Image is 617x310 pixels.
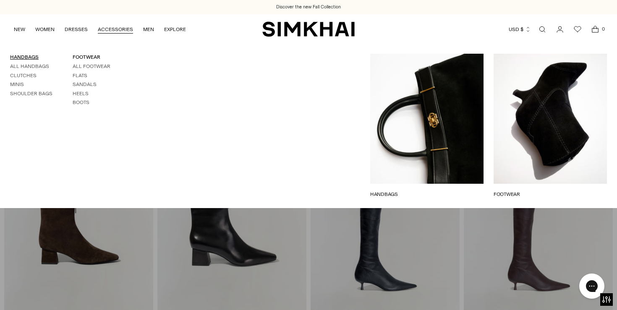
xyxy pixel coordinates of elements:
a: Wishlist [569,21,586,38]
a: NEW [14,20,25,39]
a: Discover the new Fall Collection [276,4,341,10]
button: USD $ [509,20,531,39]
a: SIMKHAI [262,21,355,37]
a: EXPLORE [164,20,186,39]
a: Open search modal [534,21,551,38]
span: 0 [599,25,607,33]
iframe: Gorgias live chat messenger [575,271,609,302]
a: DRESSES [65,20,88,39]
a: Go to the account page [552,21,568,38]
a: Open cart modal [587,21,604,38]
a: MEN [143,20,154,39]
a: ACCESSORIES [98,20,133,39]
iframe: Sign Up via Text for Offers [7,278,84,303]
a: WOMEN [35,20,55,39]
